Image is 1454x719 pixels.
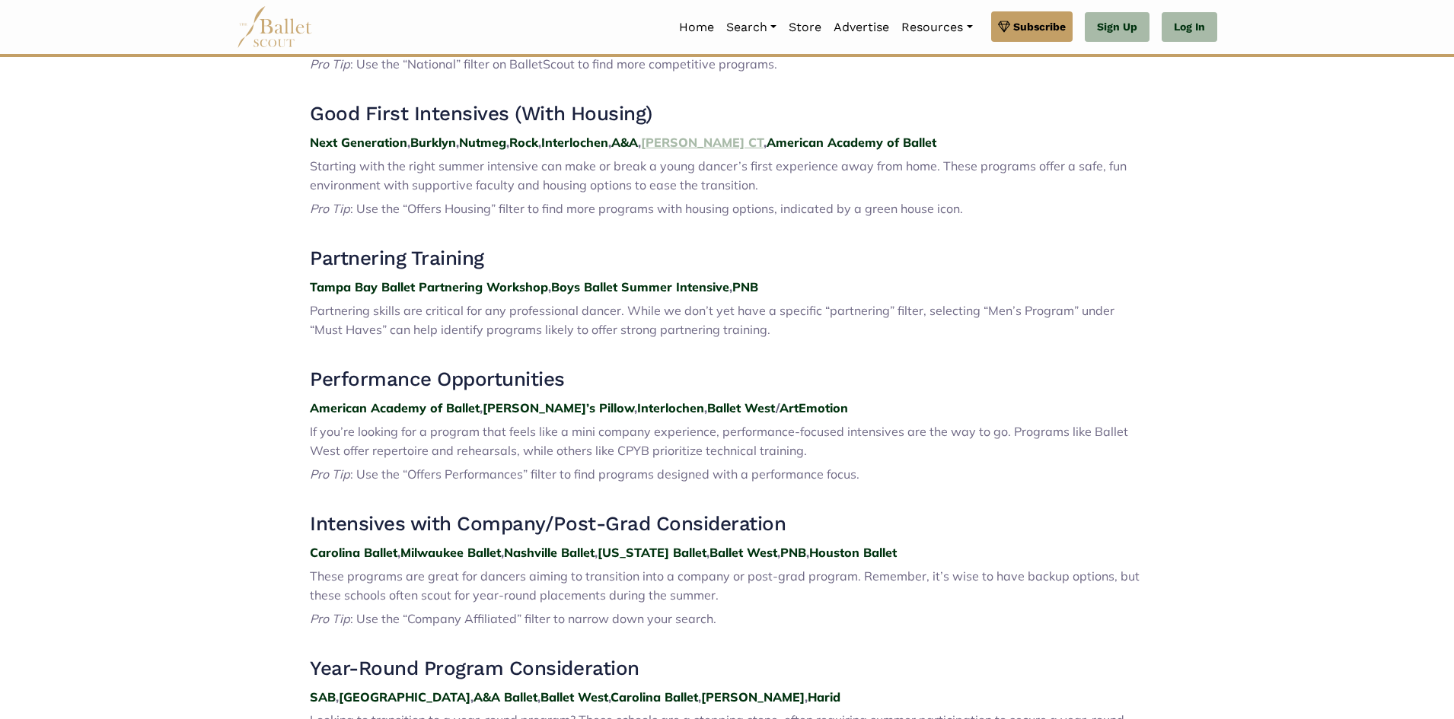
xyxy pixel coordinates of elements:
span: Pro Tip [310,201,350,216]
a: [PERSON_NAME] [701,689,805,705]
a: [PERSON_NAME]’s Pillow [483,400,634,415]
strong: , [407,135,410,150]
a: Carolina Ballet [611,689,698,705]
strong: , [638,135,641,150]
a: [US_STATE] Ballet [598,545,706,560]
a: American Academy of Ballet [767,135,936,150]
a: Boys Ballet Summer Intensive [551,279,729,294]
strong: , [537,689,540,705]
h3: Intensives with Company/Post-Grad Consideration [310,511,1144,537]
strong: , [397,545,400,560]
a: Sign Up [1085,12,1149,43]
h3: Performance Opportunities [310,367,1144,393]
a: A&A [611,135,638,150]
strong: , [764,135,767,150]
a: SAB [310,689,336,705]
strong: , [698,689,701,705]
span: Subscribe [1013,18,1066,35]
a: Houston Ballet [809,545,897,560]
span: : Use the “Offers Housing” filter to find more programs with housing options, indicated by a gree... [350,201,963,216]
a: Log In [1162,12,1217,43]
a: PNB [780,545,806,560]
a: Resources [895,11,978,43]
a: Nutmeg [459,135,506,150]
span: : Use the “Offers Performances” filter to find programs designed with a performance focus. [350,466,859,482]
h3: Partnering Training [310,246,1144,272]
span: Pro Tip [310,611,350,626]
img: gem.svg [998,18,1010,35]
a: American Academy of Ballet [310,400,480,415]
a: Burklyn [410,135,456,150]
strong: , [608,689,611,705]
strong: , [506,135,509,150]
strong: , [470,689,474,705]
span: Pro Tip [310,56,350,72]
a: Interlochen [637,400,704,415]
strong: , [608,135,611,150]
span: Starting with the right summer intensive can make or break a young dancer’s first experience away... [310,158,1127,193]
strong: , [336,689,339,705]
strong: , [706,545,709,560]
strong: Ballet West [707,400,776,415]
strong: , [595,545,598,560]
a: Milwaukee Ballet [400,545,501,560]
span: These programs are great for dancers aiming to transition into a company or post-grad program. Re... [310,568,1140,603]
strong: , [538,135,541,150]
strong: , [480,400,483,415]
a: Rock [509,135,538,150]
strong: , [777,545,780,560]
a: Ballet West [709,545,777,560]
a: Ballet West [540,689,608,705]
a: Next Generation [310,135,407,150]
strong: , [729,279,732,294]
a: Advertise [827,11,895,43]
a: Nashville Ballet [504,545,595,560]
span: Pro Tip [310,466,350,482]
strong: , [704,400,707,415]
a: PNB [732,279,758,294]
a: Harid [808,689,840,705]
a: Carolina Ballet [310,545,397,560]
strong: , [805,689,808,705]
a: Interlochen [541,135,608,150]
h3: Good First Intensives (With Housing) [310,101,1144,127]
a: [GEOGRAPHIC_DATA] [339,689,470,705]
strong: , [456,135,459,150]
strong: , [634,400,637,415]
strong: / [776,400,780,415]
strong: , [501,545,504,560]
span: : Use the “National” filter on BalletScout to find more competitive programs. [350,56,777,72]
strong: , [806,545,809,560]
a: Store [783,11,827,43]
a: [PERSON_NAME] CT [641,135,764,150]
a: Search [720,11,783,43]
a: A&A Ballet [474,689,537,705]
span: : Use the “Company Affiliated” filter to narrow down your search. [350,611,716,626]
a: Tampa Bay Ballet Partnering Workshop [310,279,548,294]
a: ArtEmotion [780,400,848,415]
